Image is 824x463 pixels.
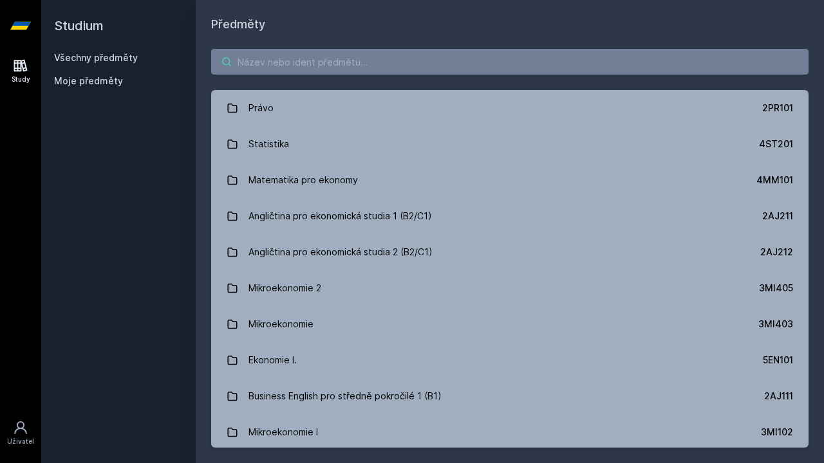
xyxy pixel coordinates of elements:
[12,75,30,84] div: Study
[756,174,793,186] div: 4MM101
[759,138,793,150] div: 4ST201
[763,354,793,367] div: 5EN101
[211,162,809,198] a: Matematika pro ekonomy 4MM101
[248,239,433,265] div: Angličtina pro ekonomická studia 2 (B2/C1)
[211,342,809,378] a: Ekonomie I. 5EN101
[248,203,432,229] div: Angličtina pro ekonomická studia 1 (B2/C1)
[211,198,809,234] a: Angličtina pro ekonomická studia 1 (B2/C1) 2AJ211
[211,414,809,450] a: Mikroekonomie I 3MI102
[764,390,793,403] div: 2AJ111
[759,282,793,295] div: 3MI405
[211,15,809,33] h1: Předměty
[248,275,321,301] div: Mikroekonomie 2
[248,419,318,445] div: Mikroekonomie I
[758,318,793,331] div: 3MI403
[762,210,793,222] div: 2AJ211
[761,426,793,439] div: 3MI102
[248,167,358,193] div: Matematika pro ekonomy
[211,49,809,75] input: Název nebo ident předmětu…
[3,413,39,453] a: Uživatel
[248,347,297,373] div: Ekonomie I.
[54,75,123,87] span: Moje předměty
[760,246,793,259] div: 2AJ212
[211,378,809,414] a: Business English pro středně pokročilé 1 (B1) 2AJ111
[211,306,809,342] a: Mikroekonomie 3MI403
[211,126,809,162] a: Statistika 4ST201
[211,90,809,126] a: Právo 2PR101
[762,102,793,114] div: 2PR101
[248,383,442,409] div: Business English pro středně pokročilé 1 (B1)
[248,311,314,337] div: Mikroekonomie
[248,131,289,157] div: Statistika
[211,270,809,306] a: Mikroekonomie 2 3MI405
[7,437,34,446] div: Uživatel
[248,95,274,121] div: Právo
[211,234,809,270] a: Angličtina pro ekonomická studia 2 (B2/C1) 2AJ212
[54,52,138,63] a: Všechny předměty
[3,51,39,91] a: Study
